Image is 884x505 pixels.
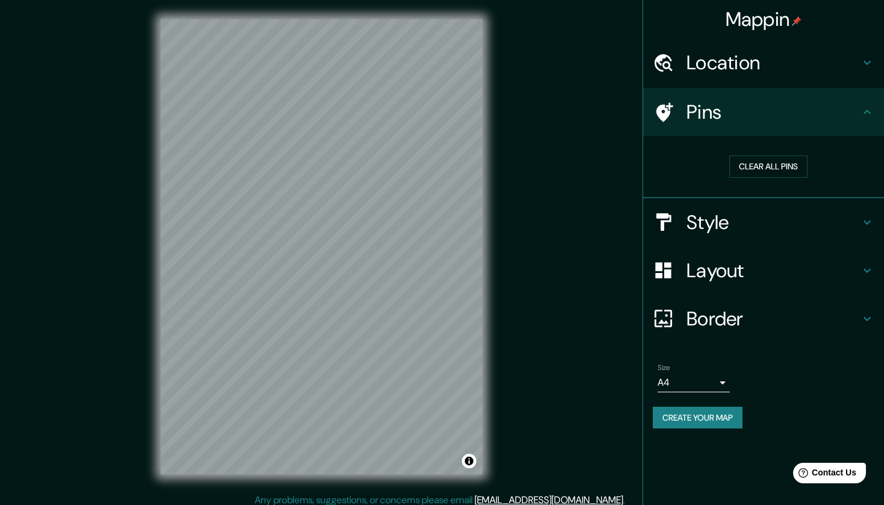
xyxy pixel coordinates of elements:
[686,210,860,234] h4: Style
[643,39,884,87] div: Location
[686,259,860,283] h4: Layout
[729,155,808,178] button: Clear all pins
[686,307,860,331] h4: Border
[161,19,482,474] canvas: Map
[658,373,730,392] div: A4
[686,51,860,75] h4: Location
[643,246,884,295] div: Layout
[643,295,884,343] div: Border
[643,88,884,136] div: Pins
[777,458,871,492] iframe: Help widget launcher
[792,16,802,26] img: pin-icon.png
[658,362,670,372] label: Size
[462,454,476,468] button: Toggle attribution
[686,100,860,124] h4: Pins
[653,407,742,429] button: Create your map
[726,7,802,31] h4: Mappin
[643,198,884,246] div: Style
